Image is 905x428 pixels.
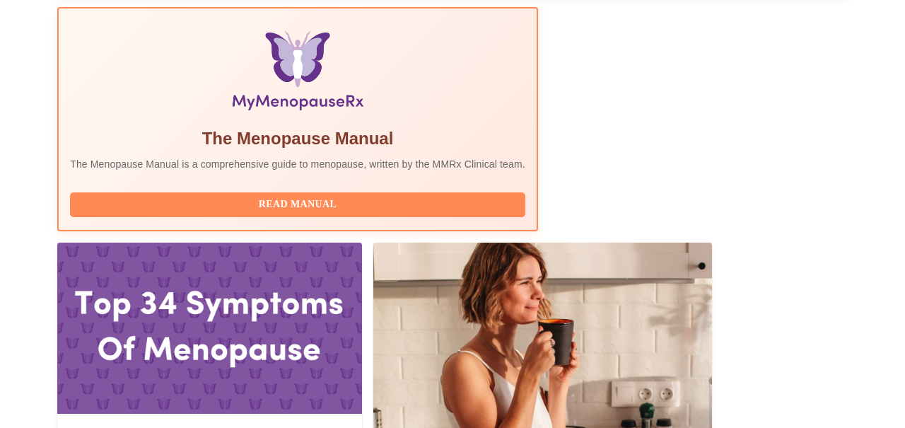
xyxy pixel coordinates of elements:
[70,157,525,171] p: The Menopause Manual is a comprehensive guide to menopause, written by the MMRx Clinical team.
[70,127,525,150] h5: The Menopause Manual
[142,31,452,116] img: Menopause Manual
[70,197,529,209] a: Read Manual
[84,196,511,214] span: Read Manual
[70,192,525,217] button: Read Manual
